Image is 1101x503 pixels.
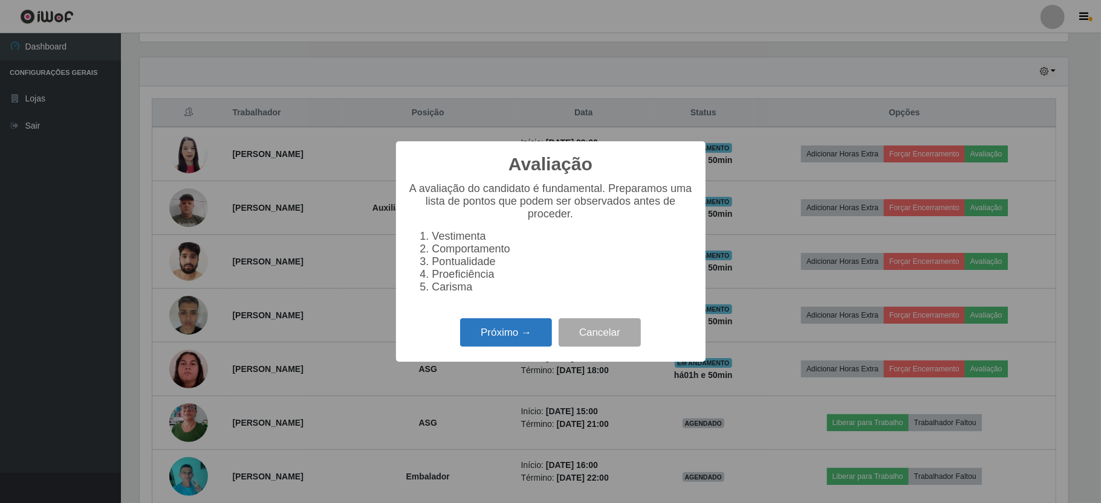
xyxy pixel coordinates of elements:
[408,182,693,220] p: A avaliação do candidato é fundamental. Preparamos uma lista de pontos que podem ser observados a...
[559,318,641,347] button: Cancelar
[432,268,693,281] li: Proeficiência
[432,243,693,255] li: Comportamento
[460,318,552,347] button: Próximo →
[508,153,593,175] h2: Avaliação
[432,255,693,268] li: Pontualidade
[432,230,693,243] li: Vestimenta
[432,281,693,293] li: Carisma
